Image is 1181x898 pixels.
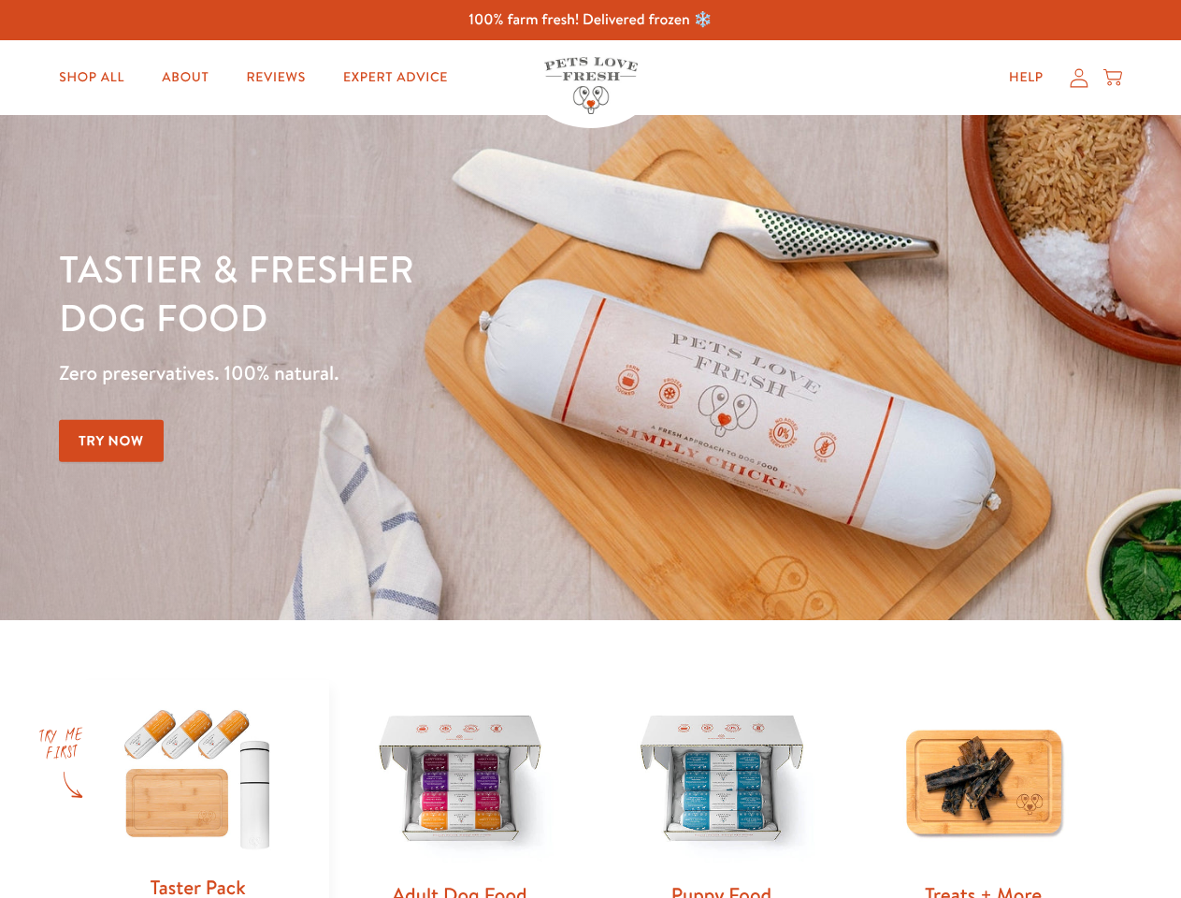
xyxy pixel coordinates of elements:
a: Try Now [59,420,164,462]
a: About [147,59,223,96]
img: Pets Love Fresh [544,57,638,114]
h1: Tastier & fresher dog food [59,244,768,341]
a: Help [994,59,1059,96]
p: Zero preservatives. 100% natural. [59,356,768,390]
a: Shop All [44,59,139,96]
a: Expert Advice [328,59,463,96]
a: Reviews [231,59,320,96]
